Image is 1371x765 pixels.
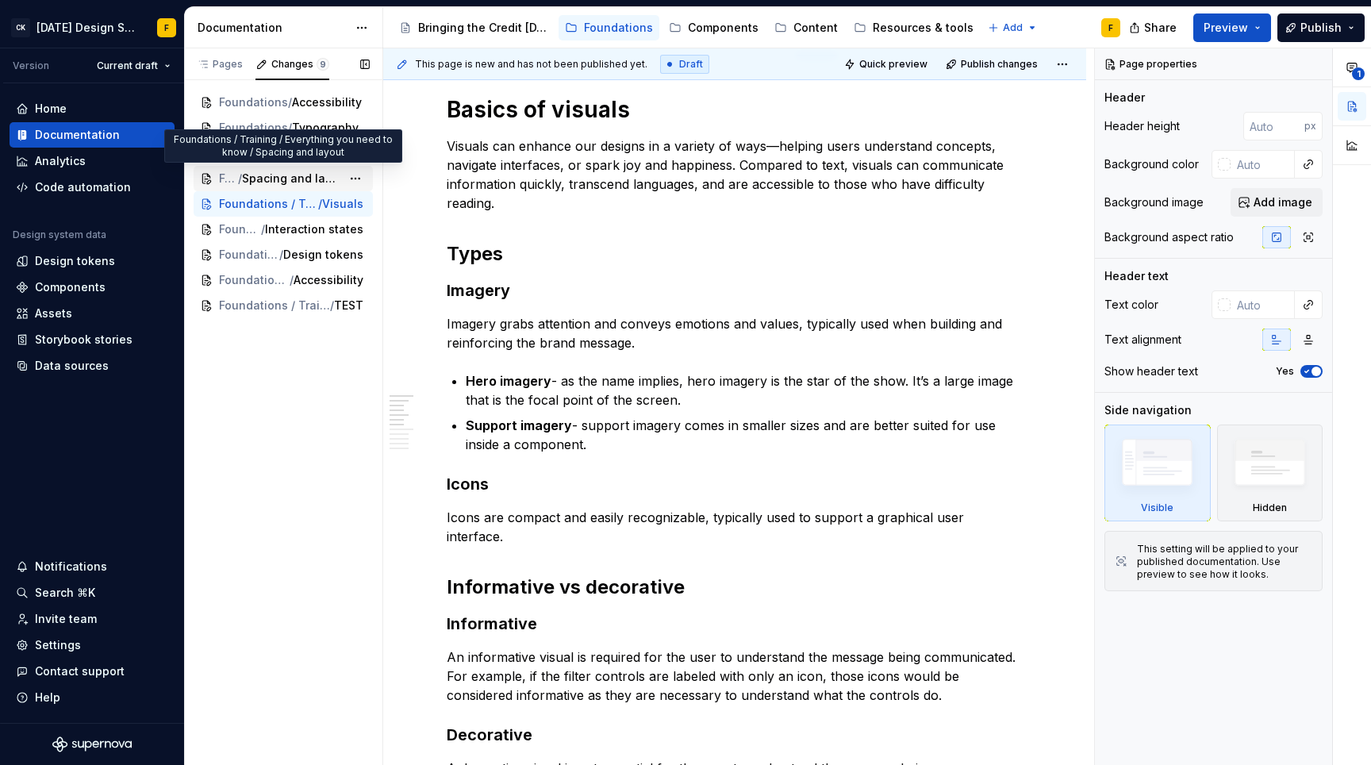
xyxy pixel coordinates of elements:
svg: Supernova Logo [52,736,132,752]
div: Foundations / Training / Everything you need to know / Spacing and layout [164,129,402,163]
span: / [330,298,334,313]
div: Background image [1104,194,1204,210]
p: Visuals can enhance our designs in a variety of ways—helping users understand concepts, navigate ... [447,136,1023,213]
div: Background color [1104,156,1199,172]
span: 1 [1352,67,1365,80]
button: Add [983,17,1043,39]
button: Notifications [10,554,175,579]
div: Analytics [35,153,86,169]
span: Share [1144,20,1177,36]
span: Foundations / Training / Everything you need to know [219,298,330,313]
div: Data sources [35,358,109,374]
span: / [238,171,242,186]
span: Typography [292,120,359,136]
h3: Imagery [447,279,1023,302]
input: Auto [1231,150,1295,179]
a: Foundations / Training / Everything you need to know/Design tokens [194,242,373,267]
div: Assets [35,306,72,321]
span: Design tokens [283,247,363,263]
span: Interaction states [265,221,363,237]
span: Foundations / Training / Everything you need to know [219,171,238,186]
span: 9 [317,58,329,71]
div: Search ⌘K [35,585,95,601]
a: Components [662,15,765,40]
strong: Support imagery [466,417,572,433]
div: Content [793,20,838,36]
a: Data sources [10,353,175,379]
span: / [318,196,322,212]
p: Icons are compact and easily recognizable, typically used to support a graphical user interface. [447,508,1023,546]
a: Foundations/Accessibility [194,90,373,115]
div: [DATE] Design System [36,20,138,36]
span: Preview [1204,20,1248,36]
span: Add [1003,21,1023,34]
div: Version [13,60,49,72]
a: Assets [10,301,175,326]
p: Imagery grabs attention and conveys emotions and values, typically used when building and reinfor... [447,314,1023,352]
p: An informative visual is required for the user to understand the message being communicated. For ... [447,648,1023,705]
div: Notifications [35,559,107,575]
span: / [261,221,265,237]
p: - as the name implies, hero imagery is the star of the show. It’s a large image that is the focal... [466,371,1023,409]
a: Foundations [559,15,659,40]
a: Content [768,15,844,40]
div: Home [35,101,67,117]
a: Settings [10,632,175,658]
div: Components [688,20,758,36]
div: Visible [1141,502,1173,514]
span: Foundations / Training / Everything you need to know [219,272,290,288]
input: Auto [1243,112,1304,140]
div: Settings [35,637,81,653]
a: Design tokens [10,248,175,274]
p: px [1304,120,1316,133]
div: Design tokens [35,253,115,269]
h3: Decorative [447,724,1023,746]
a: Analytics [10,148,175,174]
div: F [164,21,169,34]
strong: Hero imagery [466,373,551,389]
h3: Icons [447,473,1023,495]
span: / [279,247,283,263]
div: Documentation [35,127,120,143]
button: Contact support [10,659,175,684]
div: Hidden [1217,425,1323,521]
div: Changes [271,58,329,71]
a: Foundations/Typography [194,115,373,140]
div: Visible [1104,425,1211,521]
button: Publish [1277,13,1365,42]
button: Preview [1193,13,1271,42]
a: Bringing the Credit [DATE] brand to life across products [393,15,555,40]
h2: Types [447,241,1023,267]
a: Storybook stories [10,327,175,352]
span: Add image [1254,194,1312,210]
button: Help [10,685,175,710]
span: Current draft [97,60,158,72]
span: Publish [1300,20,1342,36]
div: Code automation [35,179,131,195]
div: Header [1104,90,1145,106]
a: Foundations / Training / Everything you need to know/Accessibility [194,267,373,293]
div: F [1108,21,1113,34]
div: Contact support [35,663,125,679]
div: Components [35,279,106,295]
a: Code automation [10,175,175,200]
span: Foundations / Training / Everything you need to know [219,221,261,237]
div: Help [35,690,60,705]
a: Components [10,275,175,300]
div: Text color [1104,297,1158,313]
button: Share [1121,13,1187,42]
span: Accessibility [292,94,362,110]
div: Header height [1104,118,1180,134]
button: Publish changes [941,53,1045,75]
span: Publish changes [961,58,1038,71]
span: Foundations [219,120,288,136]
div: Show header text [1104,363,1198,379]
a: Documentation [10,122,175,148]
div: This setting will be applied to your published documentation. Use preview to see how it looks. [1137,543,1312,581]
a: Foundations / Training / Everything you need to know/Spacing and layout [194,166,373,191]
p: - support imagery comes in smaller sizes and are better suited for use inside a component. [466,416,1023,454]
span: This page is new and has not been published yet. [415,58,647,71]
span: Accessibility [294,272,363,288]
div: Design system data [13,229,106,241]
